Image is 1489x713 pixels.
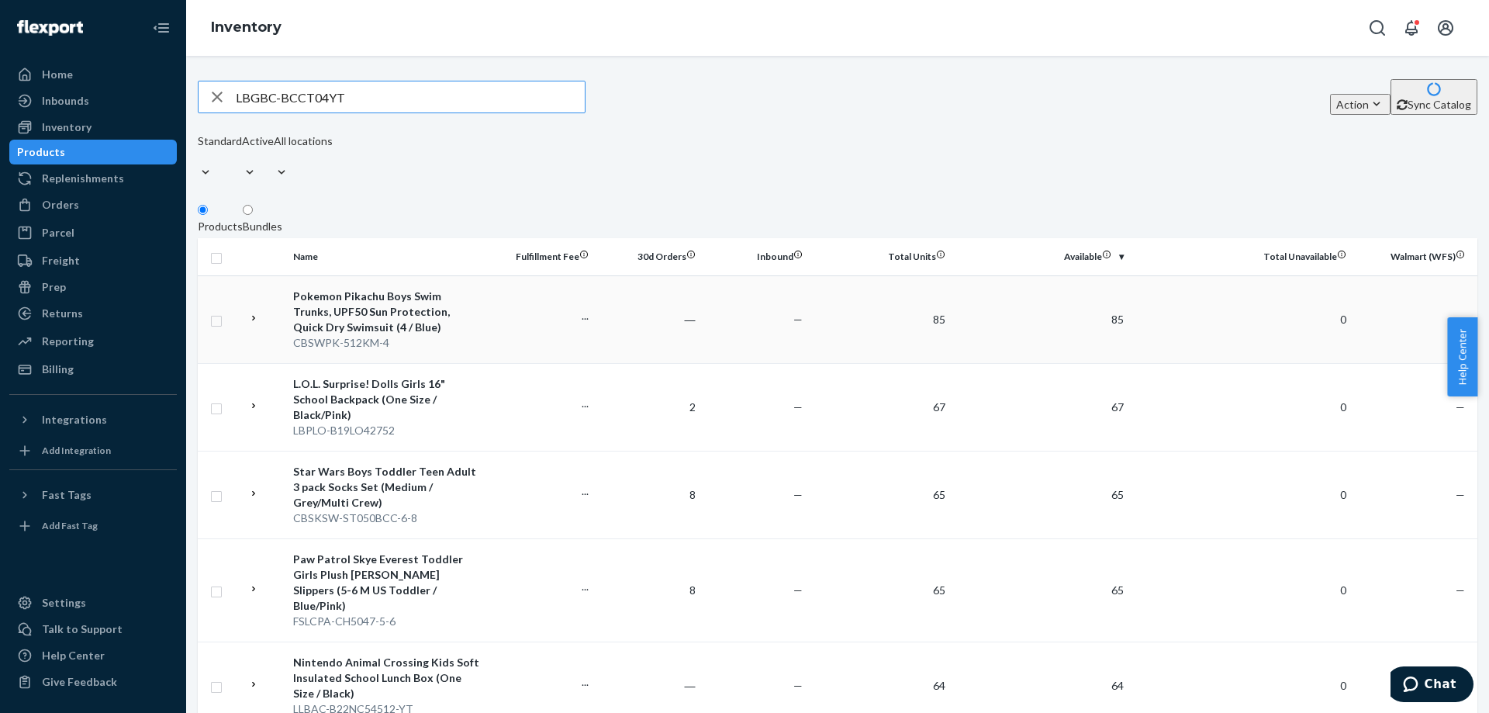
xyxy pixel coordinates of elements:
[42,674,117,690] div: Give Feedback
[42,197,79,213] div: Orders
[1396,12,1427,43] button: Open notifications
[198,149,199,164] input: Standard
[952,238,1130,275] th: Available
[1456,488,1465,501] span: —
[1340,313,1346,326] span: 0
[1391,666,1473,705] iframe: Opens a widget where you can chat to one of our agents
[793,313,803,326] span: —
[793,679,803,692] span: —
[293,464,482,511] div: Star Wars Boys Toddler Teen Adult 3 pack Socks Set (Medium / Grey/Multi Crew)
[9,301,177,326] a: Returns
[1330,94,1391,115] button: Action
[1340,679,1346,692] span: 0
[1340,488,1346,501] span: 0
[236,81,585,112] input: Search inventory by name or sku
[243,219,282,234] div: Bundles
[9,115,177,140] a: Inventory
[793,488,803,501] span: —
[1111,583,1124,597] span: 65
[9,407,177,432] button: Integrations
[1447,317,1477,396] button: Help Center
[9,220,177,245] a: Parcel
[9,62,177,87] a: Home
[42,171,124,186] div: Replenishments
[42,648,105,663] div: Help Center
[42,279,66,295] div: Prep
[287,238,488,275] th: Name
[494,674,589,690] p: ...
[1391,79,1477,115] button: Sync Catalog
[9,643,177,668] a: Help Center
[494,579,589,594] p: ...
[42,306,83,321] div: Returns
[293,423,482,438] div: LBPLO-B19LO42752
[42,519,98,532] div: Add Fast Tag
[42,487,92,503] div: Fast Tags
[211,19,282,36] a: Inventory
[9,329,177,354] a: Reporting
[9,438,177,463] a: Add Integration
[42,362,74,377] div: Billing
[9,140,177,164] a: Products
[595,363,702,451] td: 2
[9,670,177,694] button: Give Feedback
[488,238,595,275] th: Fulfillment Fee
[199,5,294,50] ol: breadcrumbs
[42,67,73,82] div: Home
[274,149,275,164] input: All locations
[42,93,89,109] div: Inbounds
[17,20,83,36] img: Flexport logo
[293,376,482,423] div: L.O.L. Surprise! Dolls Girls 16" School Backpack (One Size / Black/Pink)
[9,248,177,273] a: Freight
[293,335,482,351] div: CBSWPK-512KM-4
[1430,12,1461,43] button: Open account menu
[243,205,253,215] input: Bundles
[1340,400,1346,414] span: 0
[9,617,177,642] button: Talk to Support
[17,144,65,160] div: Products
[702,238,809,275] th: Inbound
[933,679,945,692] span: 64
[9,483,177,507] button: Fast Tags
[809,238,952,275] th: Total Units
[933,488,945,501] span: 65
[1456,313,1465,326] span: —
[793,583,803,597] span: —
[1456,400,1465,414] span: —
[1111,400,1124,414] span: 67
[9,590,177,615] a: Settings
[42,119,92,135] div: Inventory
[42,334,94,349] div: Reporting
[9,514,177,538] a: Add Fast Tag
[42,444,111,457] div: Add Integration
[1111,488,1124,501] span: 65
[42,253,80,268] div: Freight
[1111,313,1124,326] span: 85
[42,225,74,241] div: Parcel
[1353,238,1477,275] th: Walmart (WFS)
[242,133,274,149] div: Active
[9,88,177,113] a: Inbounds
[9,192,177,217] a: Orders
[9,357,177,382] a: Billing
[933,400,945,414] span: 67
[146,12,177,43] button: Close Navigation
[293,511,482,526] div: CBSKSW-ST050BCC-6-8
[198,219,243,234] div: Products
[293,655,482,701] div: Nintendo Animal Crossing Kids Soft Insulated School Lunch Box (One Size / Black)
[595,538,702,642] td: 8
[198,133,242,149] div: Standard
[933,583,945,597] span: 65
[494,396,589,411] p: ...
[1130,238,1353,275] th: Total Unavailable
[42,412,107,427] div: Integrations
[293,614,482,629] div: FSLCPA-CH5047-5-6
[1336,96,1384,112] div: Action
[293,289,482,335] div: Pokemon Pikachu Boys Swim Trunks, UPF50 Sun Protection, Quick Dry Swimsuit (4 / Blue)
[274,133,333,149] div: All locations
[198,205,208,215] input: Products
[494,483,589,499] p: ...
[1456,583,1465,597] span: —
